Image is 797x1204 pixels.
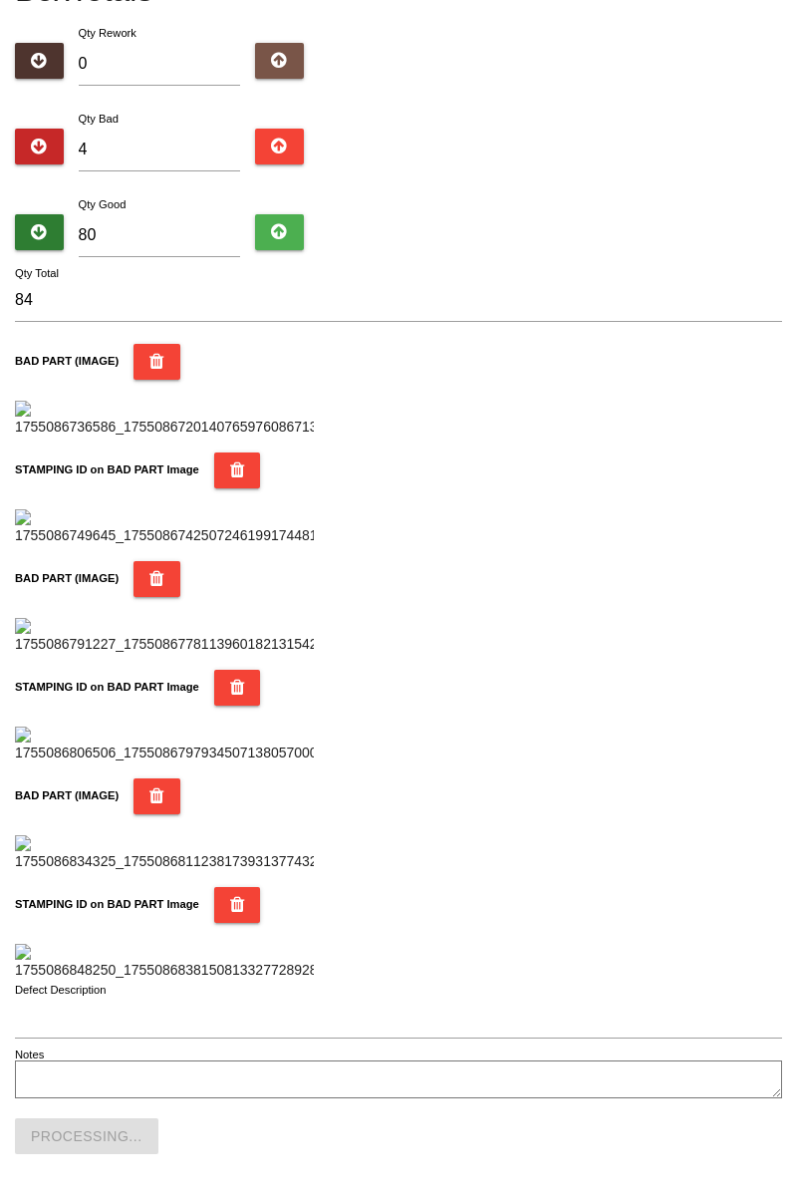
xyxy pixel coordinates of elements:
[15,265,59,282] label: Qty Total
[15,789,119,801] b: BAD PART (IMAGE)
[79,27,136,39] label: Qty Rework
[15,401,314,438] img: 1755086736586_17550867201407659760867131312869.jpg
[133,344,180,380] button: BAD PART (IMAGE)
[79,198,127,210] label: Qty Good
[15,463,199,475] b: STAMPING ID on BAD PART Image
[15,944,314,981] img: 1755086848250_17550868381508133277289283849819.jpg
[214,887,261,923] button: STAMPING ID on BAD PART Image
[15,681,199,693] b: STAMPING ID on BAD PART Image
[15,898,199,910] b: STAMPING ID on BAD PART Image
[15,572,119,584] b: BAD PART (IMAGE)
[15,355,119,367] b: BAD PART (IMAGE)
[15,982,107,999] label: Defect Description
[15,727,314,763] img: 1755086806506_17550867979345071380570009408224.jpg
[79,113,119,125] label: Qty Bad
[15,509,314,546] img: 1755086749645_17550867425072461991744817423009.jpg
[214,452,261,488] button: STAMPING ID on BAD PART Image
[133,778,180,814] button: BAD PART (IMAGE)
[15,835,314,872] img: 1755086834325_17550868112381739313774322441232.jpg
[133,561,180,597] button: BAD PART (IMAGE)
[214,670,261,706] button: STAMPING ID on BAD PART Image
[15,618,314,655] img: 1755086791227_1755086778113960182131542793453.jpg
[15,1047,44,1063] label: Notes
